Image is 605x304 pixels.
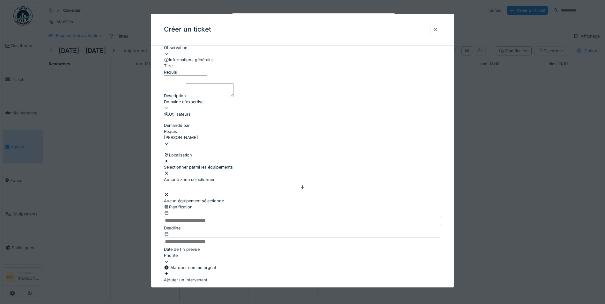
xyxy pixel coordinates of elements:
[164,246,200,252] label: Date de fin prévue
[164,111,441,117] div: Utilisateurs
[164,252,178,258] label: Priorité
[164,271,441,283] div: Ajouter un intervenant
[164,122,190,128] label: Demandé par
[164,204,441,210] div: Planification
[164,158,233,170] div: Sélectionner parmi les équipements
[164,45,441,51] div: Observation
[164,176,441,182] div: Aucune zone sélectionnée
[164,198,441,204] div: Aucun équipement sélectionné
[164,57,441,63] div: Informations générales
[164,225,181,231] label: Deadline
[164,93,186,99] label: Description
[164,25,211,33] h3: Créer un ticket
[164,264,216,271] div: Marquer comme urgent
[164,99,203,105] label: Domaine d'expertise
[164,69,441,75] div: Requis
[164,128,441,134] div: Requis
[164,134,441,141] div: [PERSON_NAME]
[164,152,441,158] div: Localisation
[164,63,173,69] label: Titre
